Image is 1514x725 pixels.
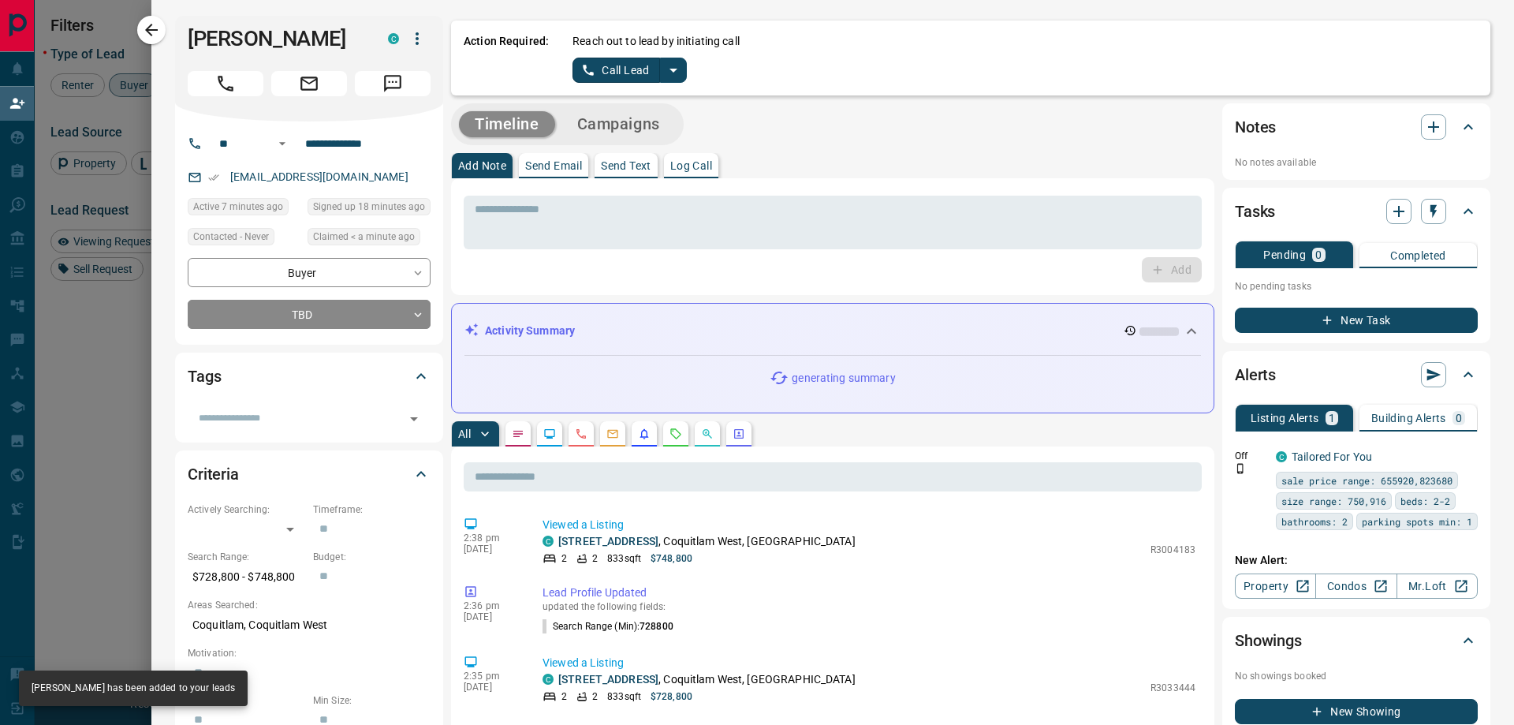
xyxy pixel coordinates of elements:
div: condos.ca [388,33,399,44]
span: Message [355,71,431,96]
svg: Agent Actions [733,428,745,440]
p: No notes available [1235,155,1478,170]
p: Send Email [525,160,582,171]
p: generating summary [792,370,895,387]
button: Timeline [459,111,555,137]
p: Pending [1263,249,1306,260]
span: Call [188,71,263,96]
div: Criteria [188,455,431,493]
svg: Requests [669,428,682,440]
p: 0 [1315,249,1322,260]
div: Wed Oct 15 2025 [188,198,300,220]
p: Listing Alerts [1251,413,1319,424]
span: bathrooms: 2 [1281,514,1348,529]
span: Email [271,71,347,96]
p: Building Alerts [1371,413,1446,424]
p: Budget: [313,550,431,564]
p: 2:35 pm [464,671,519,682]
p: 2:36 pm [464,600,519,611]
div: Activity Summary [464,316,1201,346]
h2: Tags [188,364,221,389]
p: 0 [1456,413,1462,424]
p: $728,800 - $748,800 [188,564,305,590]
div: Notes [1235,108,1478,146]
a: Tailored For You [1292,450,1372,463]
a: [STREET_ADDRESS] [558,673,658,686]
a: Condos [1315,574,1397,599]
p: [DATE] [464,682,519,693]
p: Completed [1390,250,1446,261]
h2: Showings [1235,628,1302,653]
span: Contacted - Never [193,229,269,245]
svg: Listing Alerts [638,428,651,440]
div: Wed Oct 15 2025 [308,198,431,220]
p: Log Call [670,160,712,171]
p: 2 [592,689,598,704]
p: Viewed a Listing [543,655,1195,671]
button: Open [403,408,425,430]
p: Motivation: [188,646,431,660]
p: [DATE] [464,611,519,622]
p: Add Note [458,160,506,171]
div: condos.ca [543,536,554,547]
span: 728800 [640,621,673,632]
div: TBD [188,300,431,329]
h2: Notes [1235,114,1276,140]
div: Tags [188,357,431,395]
button: Campaigns [561,111,676,137]
p: [DATE] [464,544,519,555]
p: 833 sqft [607,689,641,704]
p: 2:38 pm [464,533,519,544]
span: Active 7 minutes ago [193,199,283,215]
p: Search Range (Min) : [543,619,673,633]
p: Reach out to lead by initiating call [572,33,740,50]
h2: Alerts [1235,362,1276,387]
svg: Email Verified [208,172,219,183]
p: updated the following fields: [543,601,1195,612]
p: Action Required: [464,33,549,83]
p: , Coquitlam West, [GEOGRAPHIC_DATA] [558,671,856,688]
p: , Coquitlam West, [GEOGRAPHIC_DATA] [558,533,856,550]
p: New Alert: [1235,552,1478,569]
svg: Opportunities [701,428,714,440]
p: Viewed a Listing [543,517,1195,533]
div: Tasks [1235,192,1478,230]
div: split button [572,58,687,83]
p: No showings booked [1235,669,1478,683]
span: beds: 2-2 [1400,493,1450,509]
a: [EMAIL_ADDRESS][DOMAIN_NAME] [230,170,408,183]
svg: Emails [606,428,619,440]
p: Search Range: [188,550,305,564]
p: Send Text [601,160,651,171]
div: condos.ca [543,674,554,685]
p: R3004183 [1150,543,1195,557]
span: sale price range: 655920,823680 [1281,473,1452,488]
p: 1 [1329,413,1335,424]
p: Areas Searched: [188,598,431,612]
p: 833 sqft [607,551,641,566]
p: Timeframe: [313,503,431,517]
h2: Tasks [1235,199,1275,224]
button: New Task [1235,308,1478,333]
div: condos.ca [1276,451,1287,462]
span: parking spots min: 1 [1362,514,1472,529]
span: size range: 750,916 [1281,493,1386,509]
p: Lead Profile Updated [543,585,1195,601]
p: Min Size: [313,693,431,708]
p: Off [1235,449,1266,463]
a: Mr.Loft [1397,574,1478,599]
div: Buyer [188,258,431,287]
h2: Criteria [188,462,239,487]
button: New Showing [1235,699,1478,724]
svg: Push Notification Only [1235,463,1246,474]
span: Claimed < a minute ago [313,229,415,245]
a: Property [1235,574,1316,599]
svg: Lead Browsing Activity [543,428,556,440]
svg: Notes [512,428,524,440]
p: 2 [561,551,567,566]
button: Open [273,134,292,153]
p: Actively Searching: [188,503,305,517]
p: All [458,428,471,439]
p: No pending tasks [1235,275,1478,298]
a: [STREET_ADDRESS] [558,535,658,547]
